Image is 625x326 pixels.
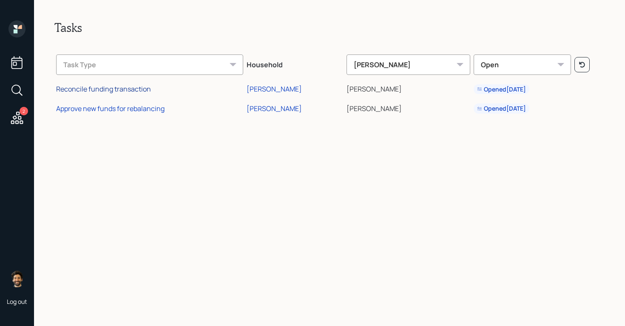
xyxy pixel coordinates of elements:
[247,104,302,113] div: [PERSON_NAME]
[20,107,28,115] div: 2
[9,270,26,287] img: eric-schwartz-headshot.png
[474,54,571,75] div: Open
[56,54,243,75] div: Task Type
[56,104,165,113] div: Approve new funds for rebalancing
[245,49,345,78] th: Household
[345,97,472,117] td: [PERSON_NAME]
[347,54,471,75] div: [PERSON_NAME]
[477,85,526,94] div: Opened [DATE]
[477,104,526,113] div: Opened [DATE]
[56,84,151,94] div: Reconcile funding transaction
[54,20,605,35] h2: Tasks
[7,297,27,306] div: Log out
[247,84,302,94] div: [PERSON_NAME]
[345,78,472,98] td: [PERSON_NAME]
